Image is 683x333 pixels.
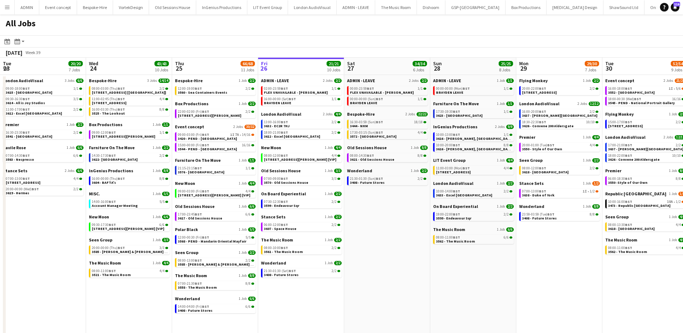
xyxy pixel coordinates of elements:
span: BST [202,132,209,137]
span: BST [281,130,288,135]
span: 2/2 [590,87,595,90]
span: 09:00-03:00 (Fri) [178,133,209,137]
span: 00:00-00:00 (Mon) [436,87,470,90]
span: Premier [3,122,19,127]
a: 09:00-03:00 (Fri)BST1I7A•14/163420 - PEND - [GEOGRAPHIC_DATA] [178,132,254,141]
span: BRAYDEN LEAVE [350,101,377,105]
span: 2/2 [420,79,428,83]
a: 10:00-13:00BST1/13616 - [PERSON_NAME], [GEOGRAPHIC_DATA] [436,132,512,141]
span: 17:30-03:15 (Sun) [350,131,383,134]
span: 4/4 [334,146,342,150]
span: 2/2 [246,110,251,114]
span: 18:00-00:30 (Wed) [608,97,641,101]
span: 7A [235,133,239,137]
div: London AudioVisual2 Jobs4/413:00-16:00BST2/23632 - EC2R 7HJ18:00-21:00BST2/23612 - Excel [GEOGRAP... [261,111,342,145]
a: Bespoke-Hire3 Jobs14/14 [89,78,170,83]
div: Flying Monkey1 Job2/220:00-22:00BST2/2[STREET_ADDRESS] [519,78,600,101]
a: 11:00-17:00BST2/23612 - Excel [GEOGRAPHIC_DATA] [6,107,82,115]
span: 2/2 [73,131,78,134]
button: VortekDesign [113,0,149,14]
span: 3525 - The Lookout [92,111,125,116]
span: 2/2 [590,110,595,114]
span: 1/1 [418,87,423,90]
span: 1 Job [583,135,591,139]
span: 3613 - 245 Regent Street [522,90,557,95]
span: 2/2 [676,120,681,124]
span: 3610 - Shelton Str [178,113,241,118]
span: 1 Job [669,112,677,116]
a: 00:00-00:00 (Mon)BST1/1BRAYDEN LEAVE [436,86,512,94]
span: London AudioVisual [261,111,301,117]
span: New Moon [261,145,281,150]
a: Old Sessions House1 Job8/8 [347,145,428,150]
a: InGenius Productions2 Jobs9/9 [433,124,514,129]
span: 4/4 [334,112,342,116]
span: 1I [669,87,673,90]
span: 2 Jobs [664,79,673,83]
span: 3615 - Silvertown Studios [6,90,52,95]
a: 16:00-00:00 (Sat)BST1/1BRAYDEN LEAVE [264,97,340,105]
span: BST [281,86,288,91]
span: 1/1 [159,131,165,134]
span: Box Productions [89,122,122,127]
span: 2/2 [159,87,165,90]
div: Event concept2 Jobs30/3209:00-03:00 (Fri)BST1I7A•14/163420 - PEND - [GEOGRAPHIC_DATA]15:00-00:00 ... [175,124,256,157]
span: 1/1 [504,87,509,90]
a: 16:00-03:30 (Thu)BST8/83525 - The Lookout [92,107,168,115]
div: Premier1 Job4/420:00-01:00 (Tue)BST4/43550 - Style of Our Own [519,134,600,157]
a: Flying Monkey1 Job2/2 [519,78,600,83]
span: 3637 - Spencer House [522,113,597,118]
span: 1/1 [504,110,509,114]
a: ADMIN - LEAVE2 Jobs2/2 [347,78,428,83]
a: 16:30-23:30BST2/23541 - [GEOGRAPHIC_DATA] [6,130,82,138]
span: 17:30-19:30 [436,110,460,114]
span: 1 Job [583,79,591,83]
a: Premier1 Job4/4 [519,134,600,140]
span: 1 Job [239,79,247,83]
a: New Moon1 Job4/4 [261,145,342,150]
span: BST [539,86,546,91]
span: 1/1 [332,87,337,90]
button: GSP-[GEOGRAPHIC_DATA] [445,0,505,14]
a: 12:00-19:00BST2/23560 - Sea Containers Events [178,86,254,94]
div: ADMIN - LEAVE2 Jobs2/202:00-23:59BST1/1FLEX UNAVAILABLE - [PERSON_NAME]16:00-00:00 (Sat)BST1/1BRA... [261,78,342,111]
span: 16:00-03:30 (Thu) [92,108,125,111]
button: LIT Event Group [247,0,288,14]
span: Box Productions [175,101,208,106]
span: 1 Job [67,123,75,127]
span: 116 [673,2,680,6]
span: 18/18 [414,120,423,124]
span: FLEX UNAVAILABLE - Ben Turner [264,90,328,95]
a: ADMIN - LEAVE1 Job1/1 [433,78,514,83]
div: Bespoke-Hire2 Jobs22/2216:30-03:59 (Sun)BST18/183444 - NHM17:30-03:15 (Sun)BST4/43572 - [GEOGRAPH... [347,111,428,145]
a: 10:00-20:00BST8/83616 - [PERSON_NAME], [GEOGRAPHIC_DATA] [436,143,512,151]
div: Bespoke-Hire3 Jobs14/1408:00-03:00 (Thu)BST2/2[STREET_ADDRESS] [[GEOGRAPHIC_DATA]]11:00-02:45 (Th... [89,78,170,122]
span: 12:00-19:00 [178,87,202,90]
div: London AudioVisual2 Jobs12/1216:00-20:00BST2/23637 - [PERSON_NAME][GEOGRAPHIC_DATA]18:30-22:30BST... [519,101,600,134]
span: 3610 - Shelton Str [92,134,155,139]
button: Bespoke-Hire [77,0,113,14]
span: 3613 - 245 Regent Street [608,124,643,128]
span: 3632 - EC2R 7HJ [264,124,289,128]
span: 16/16 [672,97,681,101]
span: 2/2 [676,143,681,147]
span: Flying Monkey [519,78,548,83]
span: 3560 - Sea Containers Events [178,90,227,95]
span: Bespoke-Hire [89,78,117,83]
a: Box Productions1 Job1/1 [89,122,170,127]
span: BST [625,143,632,147]
a: 09:00-18:00BST1/13615 - [GEOGRAPHIC_DATA] [6,86,82,94]
span: 1/1 [504,133,509,137]
a: 09:00-12:00BST1/1[STREET_ADDRESS][PERSON_NAME] [92,130,168,138]
span: Savile Rose [3,145,26,150]
div: ADMIN - LEAVE2 Jobs2/200:00-23:59BST1/1FLEX UNAVAILABLE - [PERSON_NAME]00:00-00:00 (Sun)BST1/1BRA... [347,78,428,111]
span: 30/32 [244,125,256,129]
span: 1I [230,133,234,137]
span: 20:00-01:00 (Tue) [522,143,554,147]
a: 00:00-23:59BST1/1FLEX UNAVAILABLE - [PERSON_NAME] [350,86,426,94]
span: 16:30-23:30 [6,131,30,134]
span: 22/22 [417,112,428,116]
span: 2 Jobs [664,135,673,139]
span: 1/1 [73,87,78,90]
span: 2/2 [248,102,256,106]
